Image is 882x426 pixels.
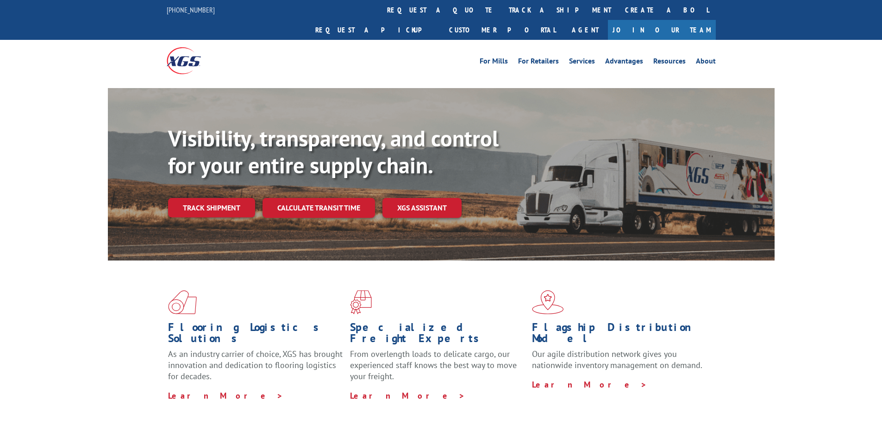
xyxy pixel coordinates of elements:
h1: Specialized Freight Experts [350,322,525,349]
a: Services [569,57,595,68]
a: Learn More > [168,390,283,401]
a: For Mills [480,57,508,68]
a: Track shipment [168,198,255,217]
a: [PHONE_NUMBER] [167,5,215,14]
a: Learn More > [532,379,647,390]
img: xgs-icon-total-supply-chain-intelligence-red [168,290,197,314]
a: For Retailers [518,57,559,68]
a: Resources [653,57,686,68]
p: From overlength loads to delicate cargo, our experienced staff knows the best way to move your fr... [350,349,525,390]
a: About [696,57,716,68]
a: Calculate transit time [263,198,375,218]
a: Request a pickup [308,20,442,40]
img: xgs-icon-focused-on-flooring-red [350,290,372,314]
a: XGS ASSISTANT [382,198,462,218]
img: xgs-icon-flagship-distribution-model-red [532,290,564,314]
b: Visibility, transparency, and control for your entire supply chain. [168,124,499,179]
a: Agent [563,20,608,40]
span: As an industry carrier of choice, XGS has brought innovation and dedication to flooring logistics... [168,349,343,381]
a: Advantages [605,57,643,68]
a: Customer Portal [442,20,563,40]
span: Our agile distribution network gives you nationwide inventory management on demand. [532,349,702,370]
a: Learn More > [350,390,465,401]
a: Join Our Team [608,20,716,40]
h1: Flagship Distribution Model [532,322,707,349]
h1: Flooring Logistics Solutions [168,322,343,349]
